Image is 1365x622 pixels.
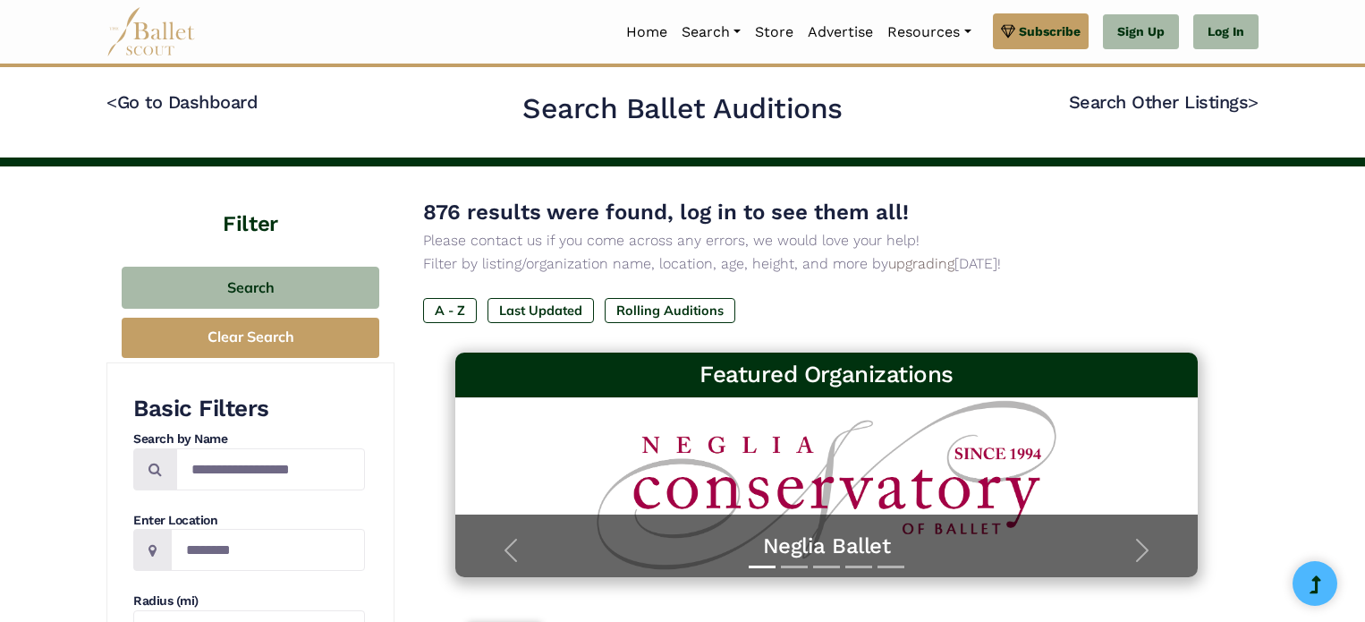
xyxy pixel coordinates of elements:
label: A - Z [423,298,477,323]
p: Filter by listing/organization name, location, age, height, and more by [DATE]! [423,252,1230,276]
span: Subscribe [1019,21,1081,41]
h4: Search by Name [133,430,365,448]
a: Store [748,13,801,51]
a: upgrading [888,255,954,272]
button: Clear Search [122,318,379,358]
label: Rolling Auditions [605,298,735,323]
button: Search [122,267,379,309]
a: Subscribe [993,13,1089,49]
a: Resources [880,13,978,51]
h4: Radius (mi) [133,592,365,610]
h3: Basic Filters [133,394,365,424]
h2: Search Ballet Auditions [522,90,843,128]
label: Last Updated [487,298,594,323]
a: Sign Up [1103,14,1179,50]
h4: Enter Location [133,512,365,530]
p: Please contact us if you come across any errors, we would love your help! [423,229,1230,252]
a: Advertise [801,13,880,51]
img: gem.svg [1001,21,1015,41]
span: 876 results were found, log in to see them all! [423,200,909,225]
a: Log In [1193,14,1259,50]
button: Slide 3 [813,557,840,577]
h4: Filter [106,166,394,240]
button: Slide 2 [781,557,808,577]
h3: Featured Organizations [470,360,1183,390]
a: <Go to Dashboard [106,91,258,113]
button: Slide 1 [749,557,776,577]
a: Neglia Ballet [473,533,1180,560]
button: Slide 5 [877,557,904,577]
input: Search by names... [176,448,365,490]
a: Search Other Listings> [1069,91,1259,113]
code: < [106,90,117,113]
code: > [1248,90,1259,113]
button: Slide 4 [845,557,872,577]
a: Home [619,13,674,51]
input: Location [171,529,365,571]
a: Search [674,13,748,51]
